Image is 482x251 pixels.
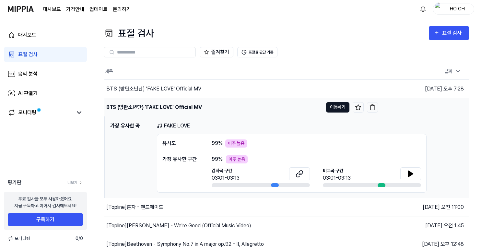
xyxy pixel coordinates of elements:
div: [Topline] 혼자 - 핸드메이드 [106,203,163,211]
div: 대시보드 [18,31,36,39]
img: profile [435,3,443,16]
th: 제목 [104,64,378,79]
a: 문의하기 [113,6,131,13]
div: 모니터링 [18,109,36,116]
div: 표절 검사 [18,51,38,58]
div: 가장 유사한 구간 [162,155,199,163]
div: BTS (방탄소년단) 'FAKE LOVE' Official MV [106,103,202,111]
div: 음악 분석 [18,70,38,78]
td: [DATE] 오후 7:28 [378,79,469,98]
div: BTS (방탄소년단) 'FAKE LOVE' Official MV [106,85,201,93]
div: [Topline] [PERSON_NAME] - We're Good (Official Music Video) [106,222,251,230]
div: 표절 검사 [104,26,154,41]
td: [DATE] 오전 11:00 [378,198,469,216]
span: 0 / 0 [76,235,83,242]
div: 표절 검사 [442,29,464,37]
button: 구독하기 [8,213,83,226]
a: 표절 검사 [4,47,87,62]
div: AI 판별기 [18,90,38,97]
a: 음악 분석 [4,66,87,82]
button: profileHO OH [433,4,474,15]
span: 평가판 [8,179,21,186]
span: 모니터링 [8,235,30,242]
button: 표절률 판단 기준 [237,47,277,57]
div: 아주 높음 [225,139,247,148]
img: delete [369,104,376,111]
span: 99 % [212,155,223,163]
span: 99 % [212,139,223,147]
button: 이동하기 [326,102,349,113]
a: 더보기 [67,180,83,185]
a: AI 판별기 [4,86,87,101]
div: 무료 검사를 모두 사용하셨어요. 지금 구독하고 이어서 검사해보세요! [14,196,76,209]
td: [DATE] 오후 7:28 [378,98,469,116]
a: 가격안내 [66,6,84,13]
td: [DATE] 오전 1:45 [378,216,469,235]
button: 즐겨찾기 [200,47,233,57]
div: 날짜 [442,66,464,77]
span: 검사곡 구간 [212,167,240,174]
div: 03:01-03:13 [212,174,240,182]
a: 모니터링 [8,109,73,116]
div: 아주 높음 [226,155,248,163]
div: HO OH [445,5,470,12]
button: 표절 검사 [429,26,469,40]
div: 03:01-03:13 [323,174,351,182]
div: [Topline] Beethoven - Symphony No.7 in A major op.92 - II, Allegretto [106,240,264,248]
span: 비교곡 구간 [323,167,351,174]
img: 알림 [419,5,427,13]
div: 유사도 [162,139,199,148]
a: 업데이트 [89,6,108,13]
a: 대시보드 [43,6,61,13]
h1: 가장 유사한 곡 [110,122,152,193]
a: FAKE LOVE [157,122,191,130]
a: 대시보드 [4,27,87,43]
